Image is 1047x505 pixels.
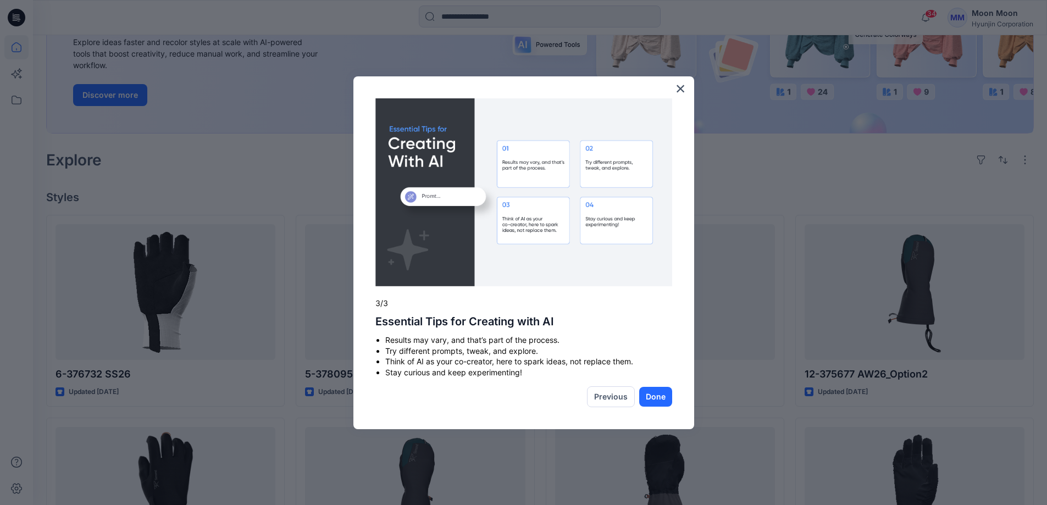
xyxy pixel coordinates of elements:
button: Previous [587,386,635,407]
li: Results may vary, and that’s part of the process. [385,335,672,346]
button: Close [675,80,686,97]
li: Think of AI as your co-creator, here to spark ideas, not replace them. [385,356,672,367]
p: 3/3 [375,298,672,309]
li: Try different prompts, tweak, and explore. [385,346,672,357]
h2: Essential Tips for Creating with AI [375,315,672,328]
button: Done [639,387,672,407]
li: Stay curious and keep experimenting! [385,367,672,378]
